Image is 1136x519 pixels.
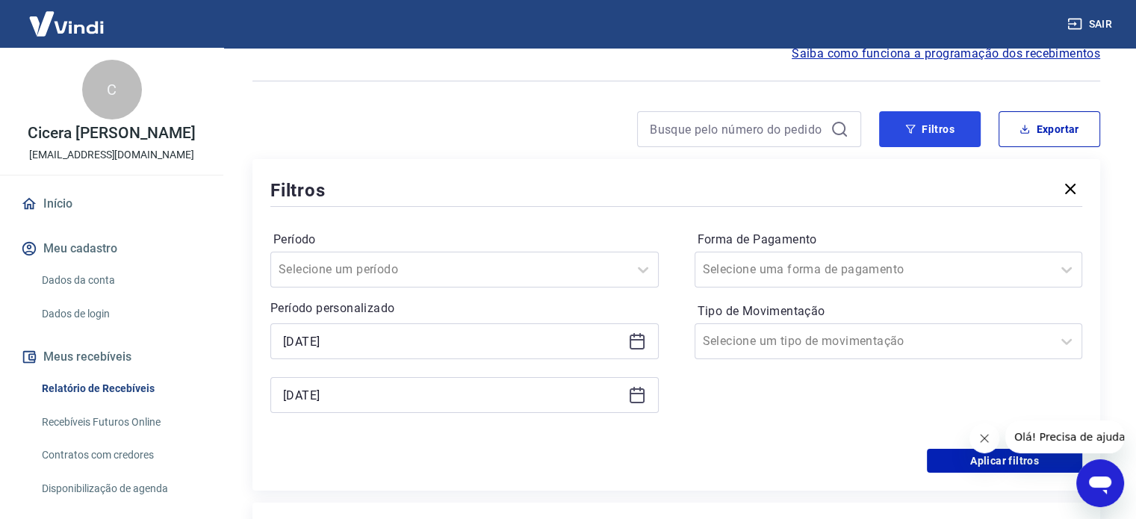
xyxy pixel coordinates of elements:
[999,111,1100,147] button: Exportar
[36,299,205,329] a: Dados de login
[36,440,205,470] a: Contratos com credores
[283,384,622,406] input: Data final
[28,125,195,141] p: Cicera [PERSON_NAME]
[18,341,205,373] button: Meus recebíveis
[273,231,656,249] label: Período
[36,265,205,296] a: Dados da conta
[36,373,205,404] a: Relatório de Recebíveis
[1064,10,1118,38] button: Sair
[9,10,125,22] span: Olá! Precisa de ajuda?
[29,147,194,163] p: [EMAIL_ADDRESS][DOMAIN_NAME]
[879,111,981,147] button: Filtros
[82,60,142,119] div: C
[18,187,205,220] a: Início
[698,231,1080,249] label: Forma de Pagamento
[18,1,115,46] img: Vindi
[969,423,999,453] iframe: Fechar mensagem
[36,473,205,504] a: Disponibilização de agenda
[1076,459,1124,507] iframe: Botão para abrir a janela de mensagens
[1005,420,1124,453] iframe: Mensagem da empresa
[650,118,825,140] input: Busque pelo número do pedido
[36,407,205,438] a: Recebíveis Futuros Online
[283,330,622,352] input: Data inicial
[698,302,1080,320] label: Tipo de Movimentação
[927,449,1082,473] button: Aplicar filtros
[270,178,326,202] h5: Filtros
[270,299,659,317] p: Período personalizado
[792,45,1100,63] a: Saiba como funciona a programação dos recebimentos
[18,232,205,265] button: Meu cadastro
